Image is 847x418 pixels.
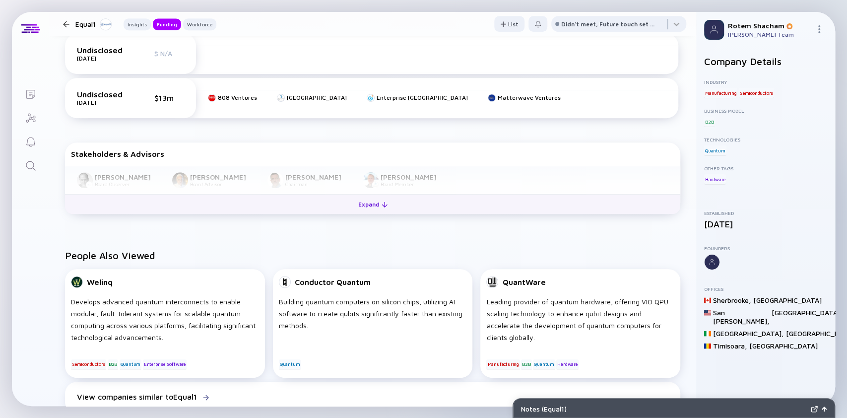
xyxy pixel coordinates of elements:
button: Workforce [183,18,216,30]
div: Workforce [183,19,216,29]
div: Didn't meet, Future touch set in OPTX [561,20,655,28]
div: Offices [704,286,827,292]
div: Timisoara , [713,342,747,350]
div: Quantum [120,359,142,369]
img: Ireland Flag [704,330,711,337]
div: Undisclosed [77,46,127,55]
div: Hardware [556,359,578,369]
div: Building quantum computers on silicon chips, utilizing AI software to create qubits significantly... [279,296,467,344]
div: Matterwave Ventures [498,94,561,101]
img: Expand Notes [811,406,818,413]
div: Business Model [704,108,827,114]
div: B2B [704,117,715,127]
div: Technologies [704,137,827,142]
div: B2B [521,359,531,369]
div: Established [704,210,827,216]
div: [DATE] [704,219,827,229]
div: [GEOGRAPHIC_DATA] [287,94,347,101]
div: Industry [704,79,827,85]
div: Other Tags [704,165,827,171]
a: Enterprise [GEOGRAPHIC_DATA] [367,94,468,101]
img: Menu [815,25,823,33]
div: Semiconductors [71,359,106,369]
div: Quantum [533,359,555,369]
div: Enterprise [GEOGRAPHIC_DATA] [377,94,468,101]
div: Welinq [87,278,113,286]
div: Founders [704,245,827,251]
div: View companies similar to Equal1 [77,392,197,401]
a: Conductor QuantumBuilding quantum computers on silicon chips, utilizing AI software to create qub... [273,269,473,382]
h2: Company Details [704,56,827,67]
img: Open Notes [822,407,827,412]
a: [GEOGRAPHIC_DATA] [277,94,347,101]
button: Insights [124,18,151,30]
a: Reminders [12,129,49,153]
a: QuantWareLeading provider of quantum hardware, offering VIO QPU scaling technology to enhance qub... [480,269,680,382]
div: Hardware [704,174,726,184]
div: 808 Ventures [218,94,257,101]
div: [GEOGRAPHIC_DATA] , [713,329,784,338]
div: Sherbrooke , [713,296,751,304]
a: Investor Map [12,105,49,129]
div: Conductor Quantum [295,278,371,286]
div: Leading provider of quantum hardware, offering VIO QPU scaling technology to enhance qubit design... [486,296,674,344]
div: Insights [124,19,151,29]
div: Quantum [279,359,301,369]
div: B2B [108,359,118,369]
div: [DATE] [77,55,127,62]
div: $ N/A [154,49,184,58]
div: QuantWare [502,278,545,286]
div: Manufacturing [486,359,520,369]
div: San [PERSON_NAME] , [713,308,770,325]
button: Funding [153,18,181,30]
h2: People Also Viewed [65,250,680,261]
div: Quantum [704,145,726,155]
div: [DATE] [77,99,127,106]
div: Stakeholders & Advisors [71,149,674,158]
div: Enterprise Software [143,359,187,369]
div: Funding [153,19,181,29]
div: [GEOGRAPHIC_DATA] [753,296,822,304]
a: 808 Ventures [208,94,257,101]
div: Semiconductors [739,88,774,98]
button: List [494,16,524,32]
div: Rotem Shacham [728,21,811,30]
div: [GEOGRAPHIC_DATA] [772,308,840,325]
a: Matterwave Ventures [488,94,561,101]
img: Canada Flag [704,297,711,304]
div: [PERSON_NAME] Team [728,31,811,38]
div: [GEOGRAPHIC_DATA] [749,342,818,350]
button: Expand [65,194,680,214]
div: Notes ( Equal1 ) [521,405,807,413]
img: Profile Picture [704,20,724,40]
a: Search [12,153,49,177]
div: Undisclosed [77,90,127,99]
a: Lists [12,81,49,105]
div: $13m [154,93,184,102]
img: United States Flag [704,309,711,316]
div: Equal1 [75,18,112,30]
div: Develops advanced quantum interconnects to enable modular, fault-tolerant systems for scalable qu... [71,296,259,344]
a: WelinqDevelops advanced quantum interconnects to enable modular, fault-tolerant systems for scala... [65,269,265,382]
div: Expand [352,197,393,212]
div: Manufacturing [704,88,737,98]
img: Romania Flag [704,343,711,349]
